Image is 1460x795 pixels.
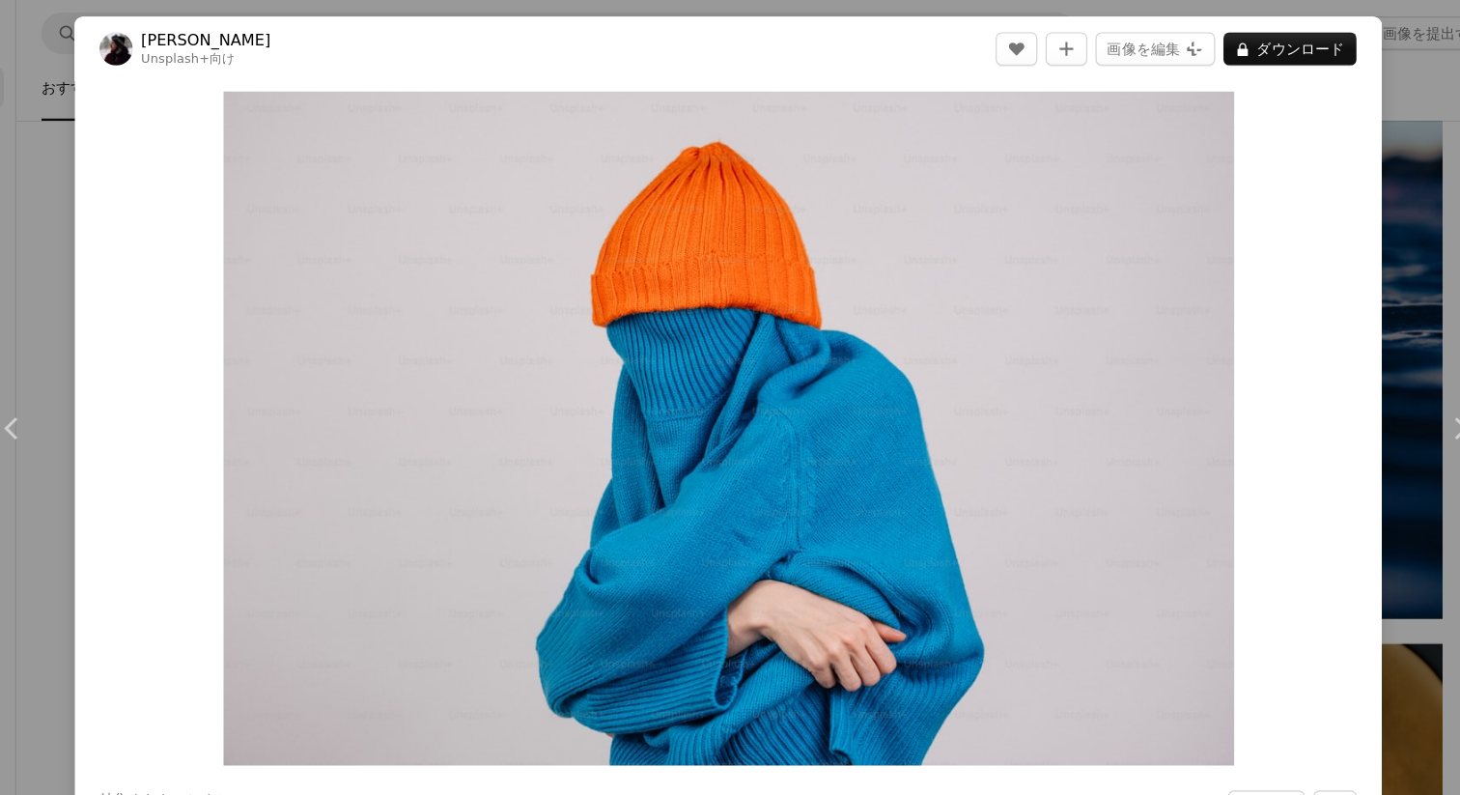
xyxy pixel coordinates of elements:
span: 共有 [1220,735,1247,764]
button: いいね！ [971,30,1010,61]
button: その他のアクション [1266,734,1306,765]
button: ダウンロード [1183,30,1306,61]
a: [PERSON_NAME] [178,28,298,47]
button: この画像でズームインする [254,85,1193,711]
img: オレンジ色の帽子をかぶった青い毛布に包まれた人物 [254,85,1193,711]
button: このビジュアルを共有する [1187,734,1258,765]
button: コレクションに追加する [1018,30,1056,61]
a: 写真 [139,756,168,774]
img: Dmitrii Shirninのプロフィールを見る [139,30,170,61]
a: Unsplash+ [178,47,241,61]
div: 向け [178,47,298,63]
button: 画像を編集 [1064,30,1175,61]
h3: 特集されたコレクション [139,734,288,753]
a: 次へ [1344,305,1460,491]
